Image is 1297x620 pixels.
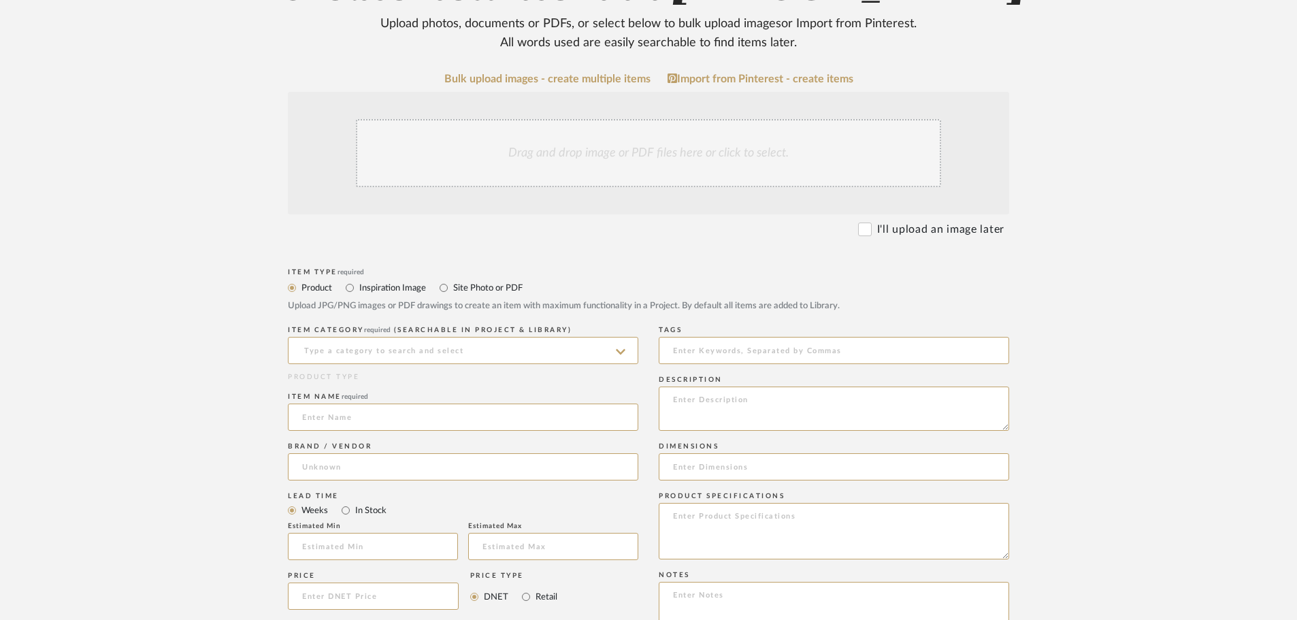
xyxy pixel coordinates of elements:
div: Upload photos, documents or PDFs, or select below to bulk upload images or Import from Pinterest ... [370,14,927,52]
label: Product [300,280,332,295]
label: Inspiration Image [358,280,426,295]
div: Tags [659,326,1009,334]
a: Import from Pinterest - create items [668,73,853,85]
mat-radio-group: Select item type [288,279,1009,296]
div: Item name [288,393,638,401]
label: DNET [482,589,508,604]
label: Retail [534,589,557,604]
span: required [338,269,364,276]
div: Lead Time [288,492,638,500]
input: Enter Name [288,404,638,431]
div: Upload JPG/PNG images or PDF drawings to create an item with maximum functionality in a Project. ... [288,299,1009,313]
input: Enter DNET Price [288,583,459,610]
label: In Stock [354,503,387,518]
div: Brand / Vendor [288,442,638,451]
a: Bulk upload images - create multiple items [444,74,651,85]
label: Weeks [300,503,328,518]
input: Enter Keywords, Separated by Commas [659,337,1009,364]
div: Dimensions [659,442,1009,451]
div: Estimated Min [288,522,458,530]
div: PRODUCT TYPE [288,372,638,382]
div: Notes [659,571,1009,579]
label: Site Photo or PDF [452,280,523,295]
div: Description [659,376,1009,384]
div: ITEM CATEGORY [288,326,638,334]
input: Estimated Max [468,533,638,560]
label: I'll upload an image later [877,221,1004,238]
div: Item Type [288,268,1009,276]
span: required [364,327,391,333]
div: Product Specifications [659,492,1009,500]
span: (Searchable in Project & Library) [394,327,572,333]
input: Estimated Min [288,533,458,560]
mat-radio-group: Select price type [470,583,557,610]
span: required [342,393,368,400]
div: Estimated Max [468,522,638,530]
div: Price Type [470,572,557,580]
mat-radio-group: Select item type [288,502,638,519]
input: Unknown [288,453,638,480]
input: Enter Dimensions [659,453,1009,480]
input: Type a category to search and select [288,337,638,364]
div: Price [288,572,459,580]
